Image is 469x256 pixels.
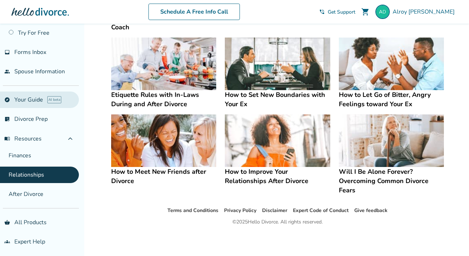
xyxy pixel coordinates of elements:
img: How to Meet New Friends after Divorce [111,114,216,167]
a: Etiquette Rules with In-Laws During and After DivorceEtiquette Rules with In-Laws During and Afte... [111,38,216,109]
li: Give feedback [354,206,388,215]
a: Will I Be Alone Forever? Overcoming Common Divorce FearsWill I Be Alone Forever? Overcoming Commo... [339,114,444,195]
span: inbox [4,49,10,55]
h4: How to Improve Your Relationships After Divorce [225,167,330,186]
span: AI beta [47,96,61,103]
span: Get Support [328,9,355,15]
a: Terms and Conditions [167,207,218,214]
img: How to Let Go of Bitter, Angry Feelings toward Your Ex [339,38,444,90]
h4: Etiquette Rules with In-Laws During and After Divorce [111,90,216,109]
div: © 2025 Hello Divorce. All rights reserved. [232,218,323,226]
img: durranta1@gmail.com [375,5,390,19]
span: Forms Inbox [14,48,46,56]
span: phone_in_talk [319,9,325,15]
h4: How to Set New Boundaries with Your Ex [225,90,330,109]
h4: How to Let Go of Bitter, Angry Feelings toward Your Ex [339,90,444,109]
a: Schedule A Free Info Call [148,4,240,20]
img: Etiquette Rules with In-Laws During and After Divorce [111,38,216,90]
a: How to Meet New Friends after DivorceHow to Meet New Friends after Divorce [111,114,216,186]
span: list_alt_check [4,116,10,122]
h4: Will I Be Alone Forever? Overcoming Common Divorce Fears [339,167,444,195]
span: explore [4,97,10,103]
span: shopping_cart [361,8,370,16]
h4: How to Meet New Friends after Divorce [111,167,216,186]
a: How to Improve Your Relationships After DivorceHow to Improve Your Relationships After Divorce [225,114,330,186]
span: expand_less [66,134,75,143]
a: How to Set New Boundaries with Your ExHow to Set New Boundaries with Your Ex [225,38,330,109]
a: How to Let Go of Bitter, Angry Feelings toward Your ExHow to Let Go of Bitter, Angry Feelings tow... [339,38,444,109]
li: Disclaimer [262,206,287,215]
span: Resources [4,135,42,143]
a: Expert Code of Conduct [293,207,349,214]
img: How to Improve Your Relationships After Divorce [225,114,330,167]
a: Privacy Policy [224,207,256,214]
span: groups [4,239,10,245]
span: Alroy [PERSON_NAME] [393,8,458,16]
img: How to Set New Boundaries with Your Ex [225,38,330,90]
img: Will I Be Alone Forever? Overcoming Common Divorce Fears [339,114,444,167]
span: shopping_basket [4,220,10,225]
a: phone_in_talkGet Support [319,9,355,15]
iframe: Chat Widget [433,222,469,256]
span: menu_book [4,136,10,142]
span: people [4,69,10,74]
